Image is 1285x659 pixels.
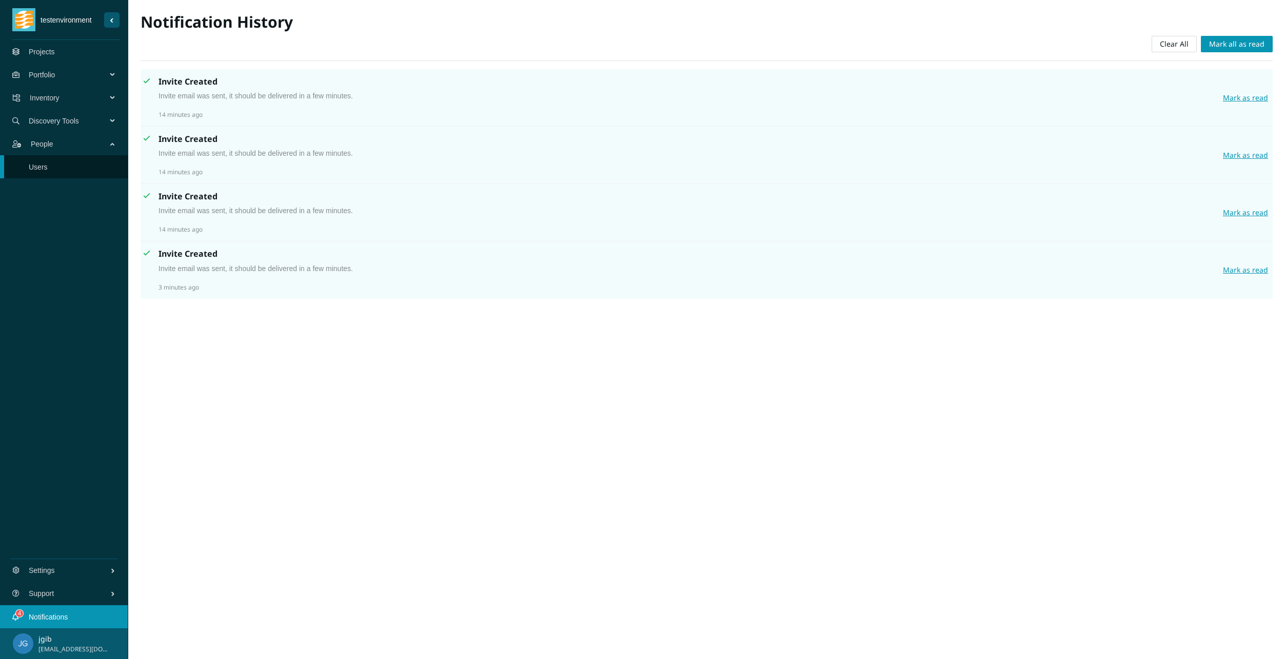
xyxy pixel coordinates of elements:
h2: Notification History [141,12,707,33]
span: Inventory [30,83,111,113]
span: Mark as read [1223,207,1268,218]
button: Mark as read [1222,206,1269,219]
button: Mark all as read [1201,36,1273,52]
span: Mark as read [1223,92,1268,104]
button: Clear All [1152,36,1197,52]
span: 4 [18,610,22,617]
p: jgib [38,633,110,645]
span: [EMAIL_ADDRESS][DOMAIN_NAME] [38,645,110,654]
p: Invite email was sent, it should be delivered in a few minutes. [159,148,1198,159]
button: Mark as read [1222,91,1269,105]
span: Clear All [1160,38,1189,50]
button: Mark as read [1222,263,1269,277]
strong: Invite Created [159,191,218,202]
a: Notifications [29,613,68,621]
img: 182107c37859adfefc90249ab89ab0d3 [13,633,33,654]
span: Mark as read [1223,150,1268,161]
span: Portfolio [29,59,111,90]
a: Users [29,163,48,171]
p: Invite email was sent, it should be delivered in a few minutes. [159,205,1198,216]
p: Invite email was sent, it should be delivered in a few minutes. [159,263,1198,274]
span: Settings [29,555,110,586]
strong: Invite Created [159,133,218,145]
p: Invite email was sent, it should be delivered in a few minutes. [159,90,1198,101]
span: 14 minutes ago [159,110,203,119]
a: Projects [29,48,55,56]
span: 14 minutes ago [159,168,203,176]
sup: 4 [16,610,23,617]
span: Mark as read [1223,264,1268,276]
span: testenvironment [35,14,104,26]
button: Mark as read [1222,149,1269,162]
span: People [31,129,111,159]
strong: Invite Created [159,248,218,259]
span: Support [29,578,110,609]
span: 14 minutes ago [159,225,203,234]
strong: Invite Created [159,76,218,87]
img: tidal_logo.png [15,8,33,31]
span: Discovery Tools [29,106,111,136]
span: 3 minutes ago [159,283,199,292]
span: Mark all as read [1209,38,1264,50]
